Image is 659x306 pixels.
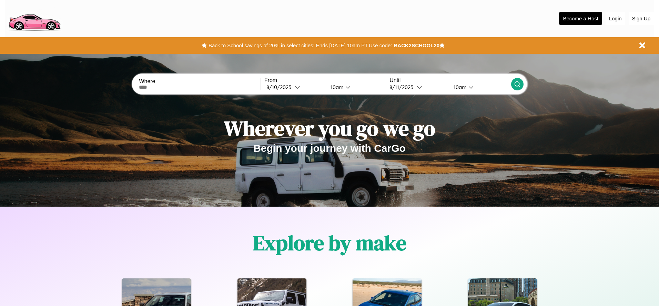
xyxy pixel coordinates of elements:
div: 8 / 11 / 2025 [389,84,417,90]
label: From [264,77,386,83]
label: Until [389,77,511,83]
div: 10am [327,84,345,90]
button: 10am [325,83,386,91]
button: Login [606,12,625,25]
div: 10am [450,84,468,90]
b: BACK2SCHOOL20 [394,42,439,48]
button: Sign Up [629,12,654,25]
button: Become a Host [559,12,602,25]
h1: Explore by make [253,229,406,257]
button: Back to School savings of 20% in select cities! Ends [DATE] 10am PT.Use code: [207,41,394,50]
label: Where [139,78,260,85]
button: 8/10/2025 [264,83,325,91]
img: logo [5,3,63,32]
button: 10am [448,83,511,91]
div: 8 / 10 / 2025 [266,84,295,90]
